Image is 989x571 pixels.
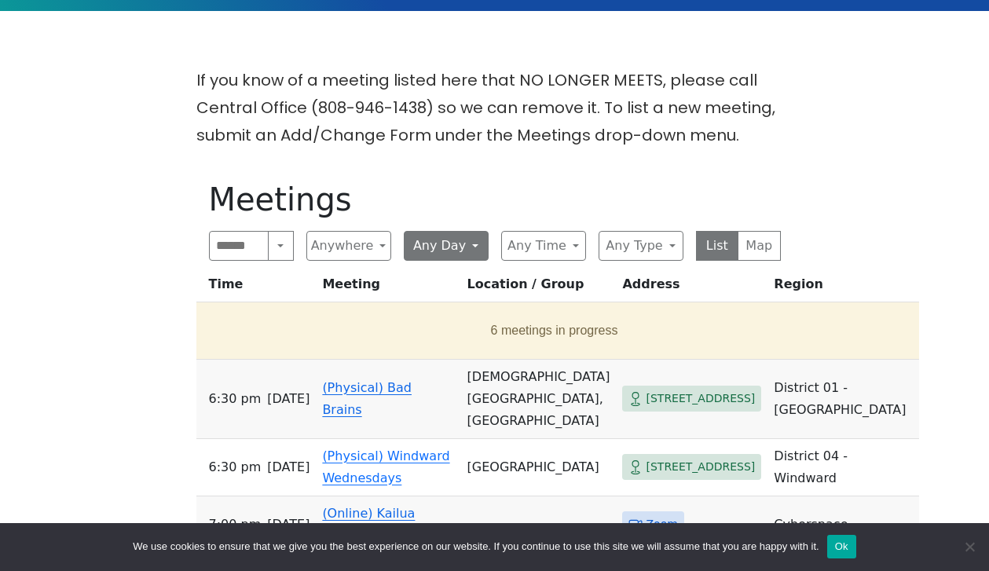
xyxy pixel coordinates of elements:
th: Location / Group [461,273,617,302]
th: Time [196,273,317,302]
span: We use cookies to ensure that we give you the best experience on our website. If you continue to ... [133,539,819,555]
input: Search [209,231,269,261]
button: 6 meetings in progress [203,309,907,353]
button: Ok [827,535,856,558]
button: Search [268,231,293,261]
span: [DATE] [267,456,310,478]
span: No [962,539,977,555]
button: Any Time [501,231,586,261]
span: 6:30 PM [209,456,262,478]
button: Any Type [599,231,683,261]
button: Map [738,231,781,261]
span: [STREET_ADDRESS] [646,389,755,408]
a: (Online) Kailua Womens Stag [322,506,415,543]
th: Meeting [316,273,460,302]
button: List [696,231,739,261]
button: Any Day [404,231,489,261]
a: (Physical) Bad Brains [322,380,412,417]
button: Anywhere [306,231,391,261]
span: Zoom [646,514,677,534]
td: [DEMOGRAPHIC_DATA][GEOGRAPHIC_DATA], [GEOGRAPHIC_DATA] [461,360,617,439]
span: [STREET_ADDRESS] [646,457,755,477]
th: Address [616,273,767,302]
td: District 04 - Windward [767,439,918,496]
a: (Physical) Windward Wednesdays [322,448,449,485]
span: [DATE] [267,514,310,536]
p: If you know of a meeting listed here that NO LONGER MEETS, please call Central Office (808-946-14... [196,67,793,149]
td: [GEOGRAPHIC_DATA] [461,439,617,496]
th: Region [767,273,918,302]
h1: Meetings [209,181,781,218]
span: 6:30 PM [209,388,262,410]
span: 7:00 PM [209,514,262,536]
span: [DATE] [267,388,310,410]
td: District 01 - [GEOGRAPHIC_DATA] [767,360,918,439]
td: Cyberspace [767,496,918,554]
